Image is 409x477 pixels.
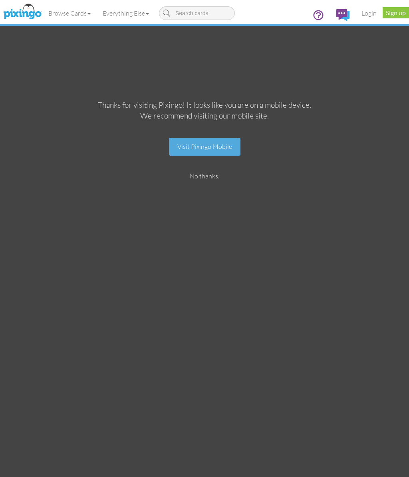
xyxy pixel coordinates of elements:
a: No thanks. [190,172,219,180]
a: Sign up [383,7,409,18]
div: Thanks for visiting Pixingo! It looks like you are on a mobile device. We recommend visiting our ... [8,100,401,122]
img: comments.svg [336,9,349,21]
a: Login [355,3,383,23]
a: Everything Else [97,3,155,23]
a: Visit Pixingo Mobile [169,138,240,156]
input: Search cards [159,6,235,20]
img: pixingo logo [1,2,44,22]
a: Browse Cards [42,3,97,23]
